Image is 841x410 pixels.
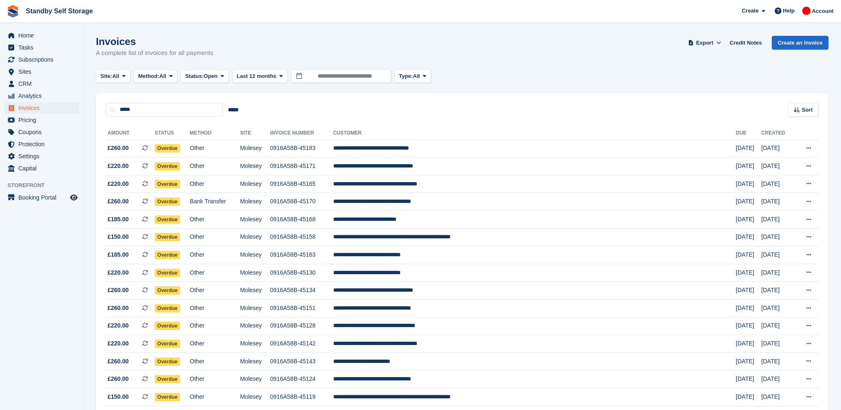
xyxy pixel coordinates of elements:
[270,246,333,264] td: 0916A58B-45163
[190,352,240,370] td: Other
[761,193,794,211] td: [DATE]
[108,232,129,241] span: £150.00
[190,246,240,264] td: Other
[240,282,270,300] td: Molesey
[108,250,129,259] span: £185.00
[155,269,180,277] span: Overdue
[190,282,240,300] td: Other
[270,335,333,353] td: 0916A58B-45142
[18,90,68,102] span: Analytics
[761,228,794,246] td: [DATE]
[802,106,813,114] span: Sort
[190,317,240,335] td: Other
[108,375,129,383] span: £260.00
[240,335,270,353] td: Molesey
[185,72,203,80] span: Status:
[4,138,79,150] a: menu
[686,36,723,50] button: Export
[96,48,213,58] p: A complete list of invoices for all payments
[190,300,240,317] td: Other
[270,264,333,282] td: 0916A58B-45130
[108,286,129,295] span: £260.00
[155,162,180,170] span: Overdue
[155,215,180,224] span: Overdue
[18,126,68,138] span: Coupons
[761,246,794,264] td: [DATE]
[761,300,794,317] td: [DATE]
[736,140,761,157] td: [DATE]
[270,228,333,246] td: 0916A58B-45158
[108,321,129,330] span: £220.00
[155,357,180,366] span: Overdue
[240,370,270,388] td: Molesey
[155,393,180,401] span: Overdue
[108,268,129,277] span: £220.00
[736,335,761,353] td: [DATE]
[394,70,431,83] button: Type: All
[270,370,333,388] td: 0916A58B-45124
[761,175,794,193] td: [DATE]
[8,181,83,190] span: Storefront
[333,127,736,140] th: Customer
[108,197,129,206] span: £260.00
[155,322,180,330] span: Overdue
[108,357,129,366] span: £260.00
[240,264,270,282] td: Molesey
[18,78,68,90] span: CRM
[4,66,79,77] a: menu
[232,70,288,83] button: Last 12 months
[270,352,333,370] td: 0916A58B-45143
[4,30,79,41] a: menu
[270,300,333,317] td: 0916A58B-45151
[270,157,333,175] td: 0916A58B-45171
[726,36,765,50] a: Credit Notes
[18,114,68,126] span: Pricing
[736,157,761,175] td: [DATE]
[190,127,240,140] th: Method
[270,175,333,193] td: 0916A58B-45165
[108,180,129,188] span: £220.00
[761,140,794,157] td: [DATE]
[240,157,270,175] td: Molesey
[138,72,160,80] span: Method:
[4,78,79,90] a: menu
[155,197,180,206] span: Overdue
[23,4,96,18] a: Standby Self Storage
[159,72,166,80] span: All
[190,140,240,157] td: Other
[761,370,794,388] td: [DATE]
[736,175,761,193] td: [DATE]
[413,72,420,80] span: All
[736,352,761,370] td: [DATE]
[761,282,794,300] td: [DATE]
[240,246,270,264] td: Molesey
[181,70,228,83] button: Status: Open
[108,162,129,170] span: £220.00
[270,317,333,335] td: 0916A58B-45128
[4,192,79,203] a: menu
[270,140,333,157] td: 0916A58B-45183
[736,211,761,229] td: [DATE]
[100,72,112,80] span: Site:
[18,150,68,162] span: Settings
[190,211,240,229] td: Other
[190,264,240,282] td: Other
[736,317,761,335] td: [DATE]
[155,286,180,295] span: Overdue
[240,211,270,229] td: Molesey
[155,127,190,140] th: Status
[7,5,19,17] img: stora-icon-8386f47178a22dfd0bd8f6a31ec36ba5ce8667c1dd55bd0f319d3a0aa187defe.svg
[736,264,761,282] td: [DATE]
[736,193,761,211] td: [DATE]
[802,7,811,15] img: Aaron Winter
[761,211,794,229] td: [DATE]
[108,392,129,401] span: £150.00
[270,193,333,211] td: 0916A58B-45170
[736,300,761,317] td: [DATE]
[108,339,129,348] span: £220.00
[18,102,68,114] span: Invoices
[772,36,828,50] a: Create an Invoice
[270,388,333,406] td: 0916A58B-45119
[240,300,270,317] td: Molesey
[240,352,270,370] td: Molesey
